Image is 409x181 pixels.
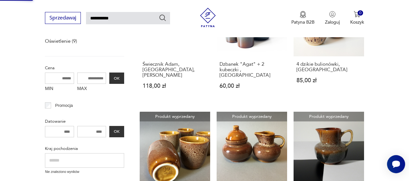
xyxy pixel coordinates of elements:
button: OK [109,126,124,137]
img: Ikonka użytkownika [329,11,336,17]
a: Sprzedawaj [45,16,81,21]
p: Promocja [55,102,73,109]
p: Koszyk [350,19,364,25]
iframe: Smartsupp widget button [387,155,405,173]
button: Sprzedawaj [45,12,81,24]
img: Ikona medalu [300,11,306,18]
a: Oświetlenie (9) [45,37,77,46]
a: Ikona medaluPatyna B2B [291,11,315,25]
p: 118,00 zł [143,83,207,89]
p: 60,00 zł [220,83,284,89]
label: MIN [45,84,74,94]
h3: Świecznik Adam, [GEOGRAPHIC_DATA], [PERSON_NAME] [143,62,207,78]
button: Zaloguj [325,11,340,25]
p: Nie znaleziono wyników [45,169,124,175]
p: Cena [45,64,124,72]
button: OK [109,73,124,84]
p: Kraj pochodzenia [45,145,124,152]
div: 0 [358,10,363,16]
h3: Dzbanek "Agat" + 2 kubeczki , [GEOGRAPHIC_DATA] [220,62,284,78]
button: Patyna B2B [291,11,315,25]
h3: 4 dzikie bulionówki, [GEOGRAPHIC_DATA] [296,62,361,73]
p: Patyna B2B [291,19,315,25]
img: Ikona koszyka [354,11,360,17]
button: Szukaj [159,14,167,22]
button: 0Koszyk [350,11,364,25]
p: 85,00 zł [296,78,361,83]
p: Datowanie [45,118,124,125]
img: Patyna - sklep z meblami i dekoracjami vintage [198,8,218,27]
label: MAX [77,84,106,94]
p: Zaloguj [325,19,340,25]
